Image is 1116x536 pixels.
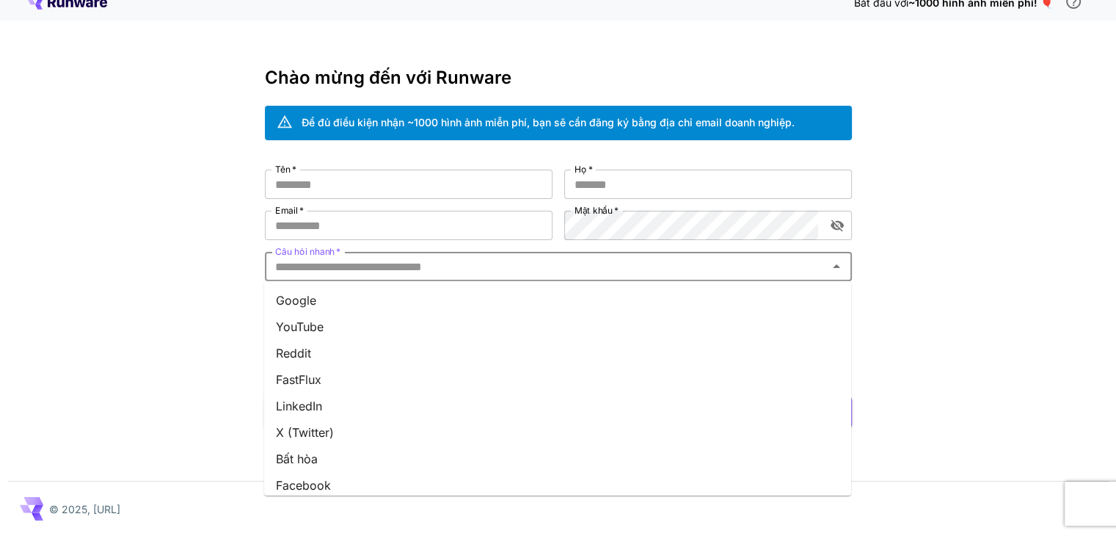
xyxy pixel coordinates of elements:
font: Bất hòa [276,452,318,466]
font: © 2025, [URL] [49,503,120,515]
button: Close [826,256,847,277]
font: Email [275,205,298,216]
font: X (Twitter) [276,425,334,440]
font: Để đủ điều kiện nhận ~1000 hình ảnh miễn phí, bạn sẽ cần đăng ký bằng địa chỉ email doanh nghiệp. [302,116,795,128]
font: Họ [575,164,587,175]
font: FastFlux [276,372,321,387]
font: Chào mừng đến với Runware [265,67,511,88]
font: Facebook [276,478,331,493]
font: Tên [275,164,290,175]
font: YouTube [276,319,324,334]
button: bật/tắt hiển thị mật khẩu [824,212,850,239]
font: Google [276,293,316,308]
font: Câu hỏi nhanh [275,246,335,257]
font: LinkedIn [276,399,322,413]
font: Reddit [276,346,311,361]
font: Mật khẩu [575,205,613,216]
